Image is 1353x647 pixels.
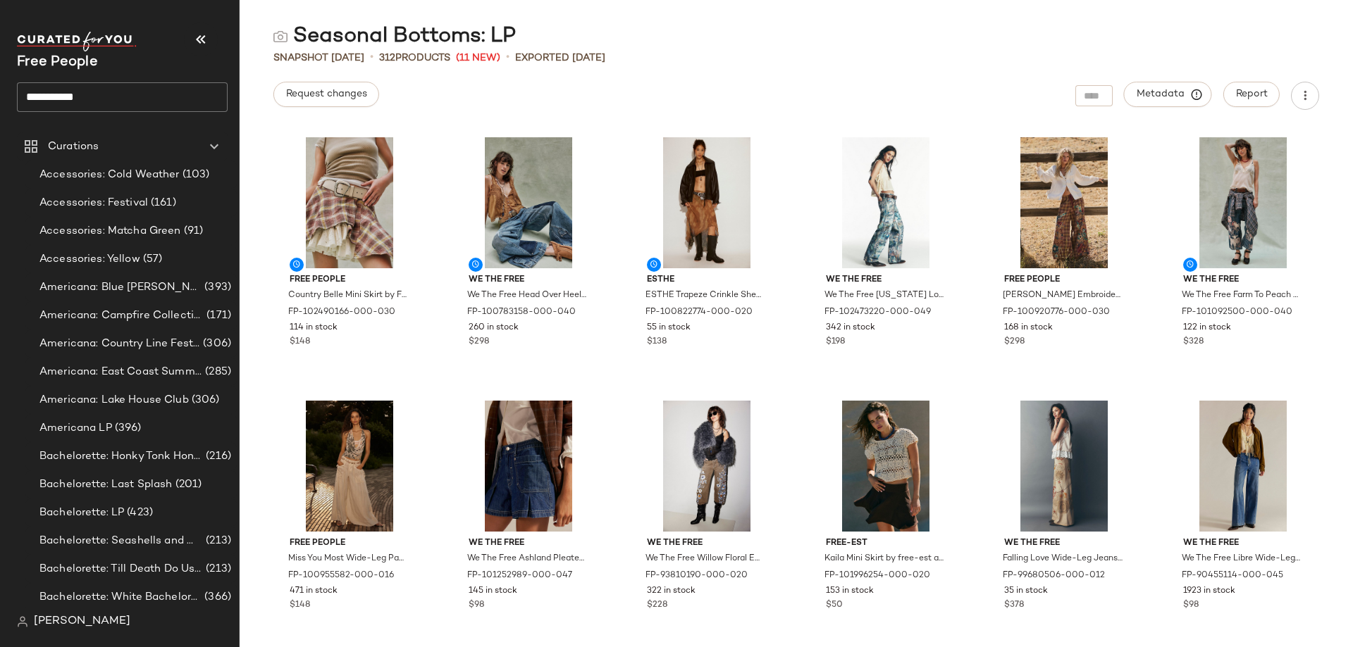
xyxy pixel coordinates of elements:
span: $198 [826,336,845,348]
span: FP-93810190-000-020 [645,570,748,582]
span: • [370,49,373,66]
span: 312 [379,53,395,63]
span: Report [1235,89,1268,100]
span: 145 in stock [469,585,517,598]
span: (201) [173,477,202,493]
span: We The Free Farm To Peach Jeans at Free People in Dark Wash, Size: 31 [1182,289,1302,302]
span: (396) [112,420,142,436]
span: (103) [180,167,210,183]
span: We The Free Willow Floral Embroidered Jeans at Free People in Brown, Size: 32 [645,553,765,565]
span: (393) [202,279,231,296]
span: 342 in stock [826,322,875,334]
span: Americana: Blue [PERSON_NAME] Baby [39,279,202,296]
span: 122 in stock [1183,322,1231,334]
img: 93810190_020_0 [636,401,778,532]
img: svg%3e [17,616,28,627]
span: $148 [290,336,310,348]
span: Americana: Campfire Collective [39,308,204,324]
span: (366) [202,589,231,605]
span: Accessories: Matcha Green [39,223,181,239]
span: FP-102490166-000-030 [288,306,395,319]
span: (306) [189,392,220,408]
span: ESTHE Trapeze Crinkle Sheer Midi Skirt at Free People in Brown, Size: S [645,289,765,302]
span: (285) [202,364,231,380]
span: 1923 in stock [1183,585,1235,598]
span: Falling Love Wide-Leg Jeans by We The Free at Free People in White, Size: 24 [1003,553,1123,565]
span: Americana: East Coast Summer [39,364,202,380]
span: $98 [1183,599,1199,612]
span: $298 [469,336,489,348]
span: Metadata [1136,88,1200,101]
img: 100920776_030_0 [993,137,1135,268]
span: (213) [203,561,231,577]
span: We The Free [469,537,588,550]
span: FP-100920776-000-030 [1003,306,1110,319]
span: Free People [290,274,409,287]
span: $50 [826,599,843,612]
span: Bachelorette: Till Death Do Us Party [39,561,203,577]
span: FP-99680506-000-012 [1003,570,1105,582]
span: (216) [203,448,231,465]
span: $138 [647,336,667,348]
span: Free People [1004,274,1124,287]
span: 153 in stock [826,585,874,598]
div: Products [379,51,450,65]
span: $148 [290,599,310,612]
span: 168 in stock [1004,322,1053,334]
button: Request changes [273,82,379,107]
span: Kaila Mini Skirt by free-est at Free People in Brown, Size: XS [824,553,944,565]
img: 102473220_049_0 [815,137,957,268]
span: FP-100783158-000-040 [467,306,576,319]
span: (161) [148,195,176,211]
span: FP-102473220-000-049 [824,306,931,319]
span: 55 in stock [647,322,691,334]
span: We The Free Libre Wide-Leg Jeans at Free People in Medium Wash, Size: 25 [1182,553,1302,565]
span: $298 [1004,336,1025,348]
p: Exported [DATE] [515,51,605,65]
button: Report [1223,82,1280,107]
span: We The Free [1004,537,1124,550]
span: [PERSON_NAME] [34,613,130,630]
span: Americana: Country Line Festival [39,336,200,352]
span: FP-101996254-000-020 [824,570,930,582]
span: (171) [204,308,231,324]
span: (57) [140,251,163,268]
span: Accessories: Festival [39,195,148,211]
span: Americana: Lake House Club [39,392,189,408]
span: Request changes [285,89,367,100]
span: Bachelorette: White Bachelorette Outfits [39,589,202,605]
span: (423) [124,505,153,521]
span: Miss You Most Wide-Leg Pants by Free People in Tan, Size: US 2 [288,553,408,565]
span: FP-90455114-000-045 [1182,570,1283,582]
span: We The Free [647,537,767,550]
span: Country Belle Mini Skirt by Free People in Green, Size: US 2 [288,289,408,302]
span: We The Free Ashland Pleated Shorts at Free People in Dark Wash, Size: XS [467,553,587,565]
img: cfy_white_logo.C9jOOHJF.svg [17,32,137,51]
span: Accessories: Cold Weather [39,167,180,183]
div: Seasonal Bottoms: LP [273,23,516,51]
img: 100955582_016_0 [278,401,421,532]
span: 35 in stock [1004,585,1048,598]
span: Americana LP [39,420,112,436]
span: Bachelorette: Last Splash [39,477,173,493]
span: We The Free [469,274,588,287]
img: 101996254_020_a [815,401,957,532]
span: 260 in stock [469,322,519,334]
span: $378 [1004,599,1024,612]
span: 471 in stock [290,585,338,598]
img: 101092500_040_0 [1172,137,1314,268]
span: (213) [203,533,231,549]
span: We The Free [US_STATE] Low-Rise Illusions Jeans at Free People in Light Wash, Size: 29 [824,289,944,302]
span: [PERSON_NAME] Embroidered Patched Pants by Free People, Size: S [1003,289,1123,302]
span: We The Free [1183,537,1303,550]
span: free-est [826,537,946,550]
img: 101252989_047_c [457,401,600,532]
span: ESTHE [647,274,767,287]
img: 100783158_040_0 [457,137,600,268]
span: 322 in stock [647,585,696,598]
span: Bachelorette: Honky Tonk Honey [39,448,203,465]
span: $98 [469,599,484,612]
span: (306) [200,336,231,352]
span: We The Free [1183,274,1303,287]
span: (11 New) [456,51,500,65]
